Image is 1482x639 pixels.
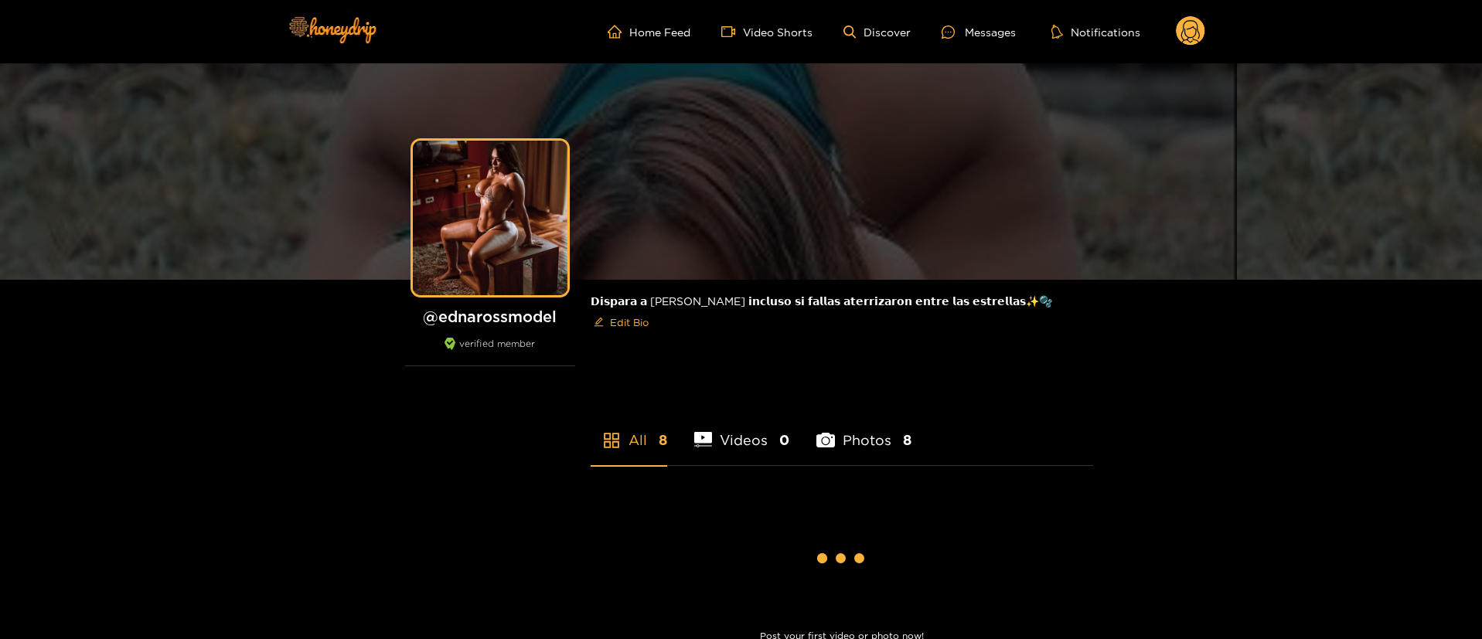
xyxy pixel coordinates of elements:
div: 𝗗𝗶𝘀𝗽𝗮𝗿𝗮 𝗮 [PERSON_NAME] 𝗶𝗻𝗰𝗹𝘂𝘀𝗼 𝘀𝗶 𝗳𝗮𝗹𝗹𝗮𝘀 𝗮𝘁𝗲𝗿𝗿𝗶𝘇𝗮𝗿𝗼𝗻 𝗲𝗻𝘁𝗿𝗲 𝗹𝗮𝘀 𝗲𝘀𝘁𝗿𝗲𝗹𝗹𝗮𝘀✨🫧 [591,280,1093,347]
span: video-camera [721,25,743,39]
span: 0 [779,430,789,450]
div: Messages [942,23,1016,41]
span: appstore [602,431,621,450]
span: 8 [659,430,667,450]
span: home [608,25,629,39]
span: edit [594,317,604,328]
button: Notifications [1047,24,1145,39]
a: Discover [843,25,911,39]
span: 8 [903,430,911,450]
li: Photos [816,396,911,465]
div: verified member [405,338,575,366]
h1: @ ednarossmodel [405,307,575,326]
a: Home Feed [608,25,690,39]
li: All [591,396,667,465]
button: editEdit Bio [591,310,652,335]
span: Edit Bio [610,314,649,330]
a: Video Shorts [721,25,813,39]
li: Videos [694,396,790,465]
